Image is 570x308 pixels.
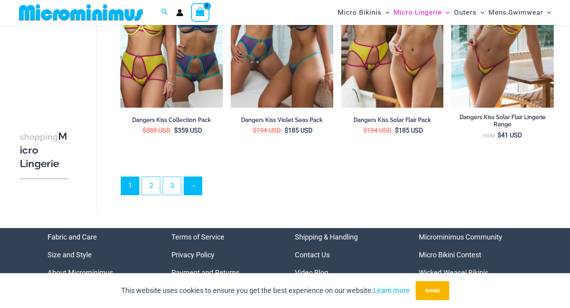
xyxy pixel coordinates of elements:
[295,251,330,259] a: Contact Us
[419,268,488,277] a: Wicked Weasel Bikinis
[121,285,410,297] p: This website uses cookies to ensure you get the best experience on our website.
[231,116,333,124] h2: Dangers Kiss Violet Seas Pack
[184,177,202,195] a: →
[295,268,328,277] a: Video Blog
[47,228,152,281] aside: Footer Widget 1
[174,127,178,134] span: $
[363,127,367,134] span: $
[498,131,522,139] bdi: 41 USD
[419,228,523,281] nav: Menu
[20,132,58,142] span: shopping
[120,116,223,127] a: Dangers Kiss Collection Pack
[416,281,449,300] button: Accept
[451,114,554,131] a: Dangers Kiss Solar Flair Lingerie Range
[334,1,554,24] nav: Site Navigation
[295,233,358,241] a: Shipping & Handling
[191,3,209,21] a: View Shopping Cart, empty
[47,228,152,281] nav: Menu
[419,228,523,281] aside: Footer Widget 4
[442,2,450,23] span: Menu Toggle
[419,251,481,259] a: Micro Bikini Contest
[120,116,223,124] h2: Dangers Kiss Collection Pack
[338,2,382,23] span: Micro Bikinis
[171,228,275,281] nav: Menu
[488,2,543,23] span: Mens Swimwear
[142,127,171,134] bdi: 388 USD
[171,233,224,241] a: Terms of Service
[373,286,410,295] a: Learn more
[174,127,202,134] bdi: 359 USD
[120,177,554,200] nav: Product Pagination
[391,2,452,23] a: Micro LingerieMenu ToggleMenu Toggle
[341,116,444,124] h2: Dangers Kiss Solar Flair Pack
[171,228,275,281] aside: Footer Widget 2
[454,2,477,23] span: Outers
[452,2,486,23] a: OutersMenu ToggleMenu Toggle
[285,127,288,134] span: $
[171,251,215,259] a: Privacy Policy
[16,4,146,21] img: MM SHOP LOGO FLAT
[477,2,484,23] span: Menu Toggle
[382,2,389,23] span: Menu Toggle
[161,8,168,17] a: Search icon link
[47,268,113,277] a: About Microminimus
[231,116,333,127] a: Dangers Kiss Violet Seas Pack
[121,177,139,195] span: Page 1
[451,114,554,128] h2: Dangers Kiss Solar Flair Lingerie Range
[419,233,502,241] a: Microminimus Community
[395,127,399,134] span: $
[543,2,551,23] span: Menu Toggle
[395,127,423,134] bdi: 185 USD
[363,127,391,134] bdi: 194 USD
[483,133,496,139] span: From:
[341,116,444,127] a: Dangers Kiss Solar Flair Pack
[336,2,391,23] a: Micro BikinisMenu ToggleMenu Toggle
[253,127,281,134] bdi: 194 USD
[285,127,313,134] bdi: 185 USD
[498,131,501,139] span: $
[163,177,181,195] a: Page 3
[171,268,239,277] a: Payment and Returns
[253,127,256,134] span: $
[142,127,146,134] span: $
[486,2,553,23] a: Mens SwimwearMenu ToggleMenu Toggle
[142,177,160,195] a: Page 2
[393,2,442,23] span: Micro Lingerie
[176,9,183,16] a: Account icon link
[295,228,399,281] nav: Menu
[47,233,97,241] a: Fabric and Care
[47,251,92,259] a: Size and Style
[20,130,68,170] h3: Micro Lingerie
[295,228,399,281] aside: Footer Widget 3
